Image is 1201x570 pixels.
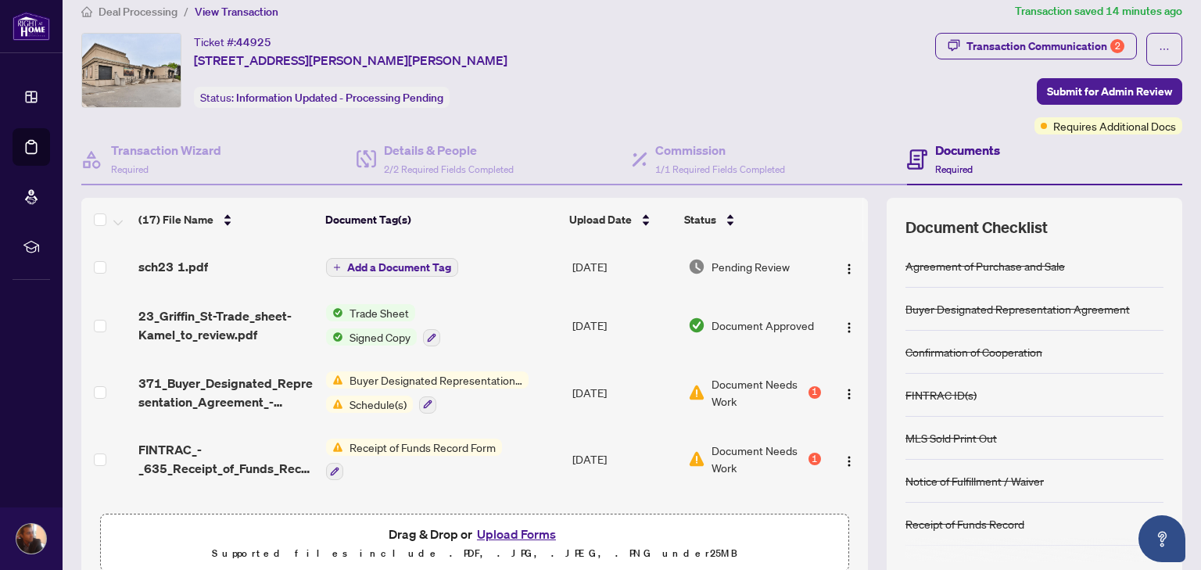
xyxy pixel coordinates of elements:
button: Upload Forms [472,524,561,544]
td: [DATE] [566,426,682,493]
div: Notice of Fulfillment / Waiver [905,472,1044,489]
th: Status [678,198,822,242]
span: Schedule(s) [343,396,413,413]
button: Logo [837,446,862,471]
button: Status IconBuyer Designated Representation AgreementStatus IconSchedule(s) [326,371,529,414]
img: Status Icon [326,328,343,346]
span: Add a Document Tag [347,262,451,273]
img: Document Status [688,258,705,275]
div: Receipt of Funds Record [905,515,1024,532]
span: [STREET_ADDRESS][PERSON_NAME][PERSON_NAME] [194,51,507,70]
span: Document Approved [712,317,814,334]
div: Transaction Communication [966,34,1124,59]
img: Status Icon [326,304,343,321]
h4: Documents [935,141,1000,160]
td: [DATE] [566,242,682,292]
span: FINTRAC_-_635_Receipt_of_Funds_Record_-_PropTx-OREA_2025-07-21_12_35_40__1_.pdf [138,440,314,478]
img: IMG-X12252324_1.jpg [82,34,181,107]
span: Requires Additional Docs [1053,117,1176,134]
th: Upload Date [563,198,679,242]
button: Add a Document Tag [326,257,458,278]
span: Deal Processing [99,5,177,19]
span: Status [684,211,716,228]
span: Document Checklist [905,217,1048,238]
p: Supported files include .PDF, .JPG, .JPEG, .PNG under 25 MB [110,544,839,563]
div: Status: [194,87,450,108]
div: FINTRAC ID(s) [905,386,977,403]
div: Buyer Designated Representation Agreement [905,300,1130,317]
span: plus [333,263,341,271]
h4: Details & People [384,141,514,160]
h4: Commission [655,141,785,160]
span: Document Needs Work [712,375,805,410]
img: Profile Icon [16,524,46,554]
span: 371_Buyer_Designated_Representation_Agreement_-_PropTx-OREA__1_.pdf [138,374,314,411]
span: Document Needs Work [712,442,805,476]
button: Logo [837,313,862,338]
td: [DATE] [566,292,682,359]
span: 2/2 Required Fields Completed [384,163,514,175]
th: Document Tag(s) [319,198,563,242]
button: Add a Document Tag [326,258,458,277]
div: 2 [1110,39,1124,53]
span: Required [935,163,973,175]
li: / [184,2,188,20]
span: Signed Copy [343,328,417,346]
div: 1 [808,453,821,465]
button: Logo [837,380,862,405]
span: sch23 1.pdf [138,257,208,276]
span: Information Updated - Processing Pending [236,91,443,105]
td: [DATE] [566,493,682,543]
button: Open asap [1138,515,1185,562]
span: Required [111,163,149,175]
button: Transaction Communication2 [935,33,1137,59]
img: Status Icon [326,439,343,456]
span: Upload Date [569,211,632,228]
span: Trade Sheet [343,304,415,321]
div: Ticket #: [194,33,271,51]
img: Document Status [688,450,705,468]
span: 44925 [236,35,271,49]
span: ellipsis [1159,44,1170,55]
span: Pending Review [712,258,790,275]
td: [DATE] [566,359,682,426]
img: Status Icon [326,371,343,389]
span: Drag & Drop or [389,524,561,544]
img: Logo [843,263,855,275]
span: (17) File Name [138,211,213,228]
span: Buyer Designated Representation Agreement [343,371,529,389]
img: Status Icon [326,396,343,413]
span: View Transaction [195,5,278,19]
span: home [81,6,92,17]
img: Logo [843,321,855,334]
button: Submit for Admin Review [1037,78,1182,105]
img: logo [13,12,50,41]
button: Logo [837,254,862,279]
span: Submit for Admin Review [1047,79,1172,104]
div: Confirmation of Cooperation [905,343,1042,360]
div: MLS Sold Print Out [905,429,997,446]
h4: Transaction Wizard [111,141,221,160]
img: Logo [843,455,855,468]
button: Status IconTrade SheetStatus IconSigned Copy [326,304,440,346]
button: Status IconReceipt of Funds Record Form [326,439,502,481]
img: Document Status [688,317,705,334]
div: Agreement of Purchase and Sale [905,257,1065,274]
img: Logo [843,388,855,400]
img: Document Status [688,384,705,401]
span: 1/1 Required Fields Completed [655,163,785,175]
th: (17) File Name [132,198,319,242]
span: Receipt of Funds Record Form [343,439,502,456]
span: 23_Griffin_St-Trade_sheet-Kamel_to_review.pdf [138,307,314,344]
article: Transaction saved 14 minutes ago [1015,2,1182,20]
div: 1 [808,386,821,399]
